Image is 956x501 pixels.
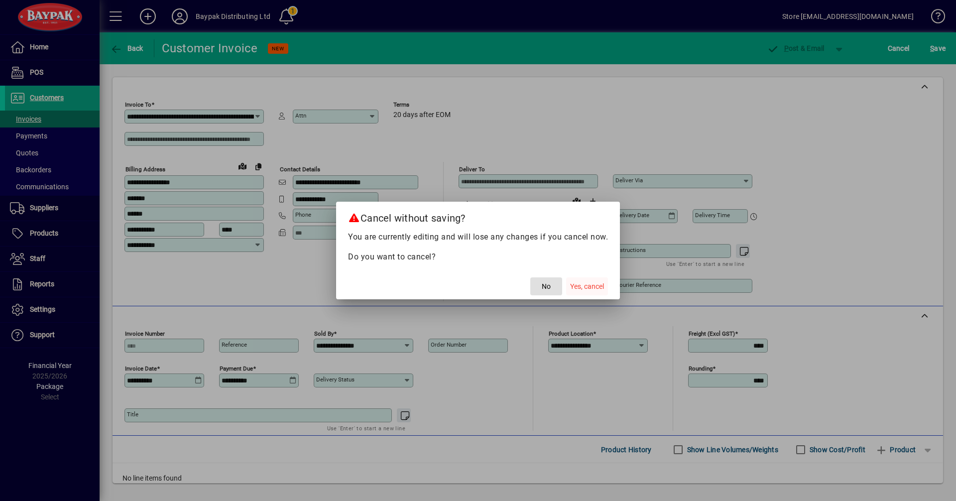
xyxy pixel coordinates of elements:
button: No [530,277,562,295]
h2: Cancel without saving? [336,202,620,231]
button: Yes, cancel [566,277,608,295]
span: Yes, cancel [570,281,604,292]
p: Do you want to cancel? [348,251,608,263]
span: No [542,281,551,292]
p: You are currently editing and will lose any changes if you cancel now. [348,231,608,243]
